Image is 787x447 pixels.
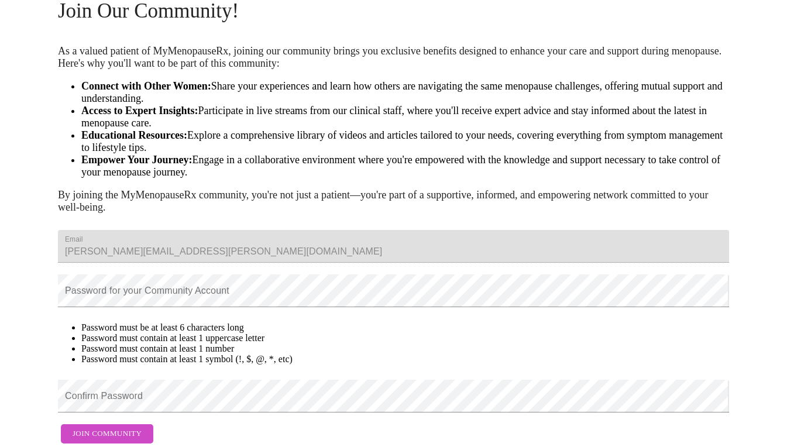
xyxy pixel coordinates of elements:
[81,343,729,354] li: Password must contain at least 1 number
[81,129,187,141] strong: Educational Resources:
[81,154,729,178] li: Engage in a collaborative environment where you're empowered with the knowledge and support neces...
[81,129,729,154] li: Explore a comprehensive library of videos and articles tailored to your needs, covering everythin...
[81,80,729,105] li: Share your experiences and learn how others are navigating the same menopause challenges, offerin...
[81,154,193,166] strong: Empower Your Journey:
[81,80,211,92] strong: Connect with Other Women:
[81,322,729,333] li: Password must be at least 6 characters long
[58,45,729,70] p: As a valued patient of MyMenopauseRx, joining our community brings you exclusive benefits designe...
[81,333,729,343] li: Password must contain at least 1 uppercase letter
[81,105,198,116] strong: Access to Expert Insights:
[58,189,729,214] p: By joining the MyMenopauseRx community, you're not just a patient—you're part of a supportive, in...
[81,354,729,365] li: Password must contain at least 1 symbol (!, $, @, *, etc)
[81,105,729,129] li: Participate in live streams from our clinical staff, where you'll receive expert advice and stay ...
[73,427,142,441] span: Join Community
[61,424,153,443] button: Join Community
